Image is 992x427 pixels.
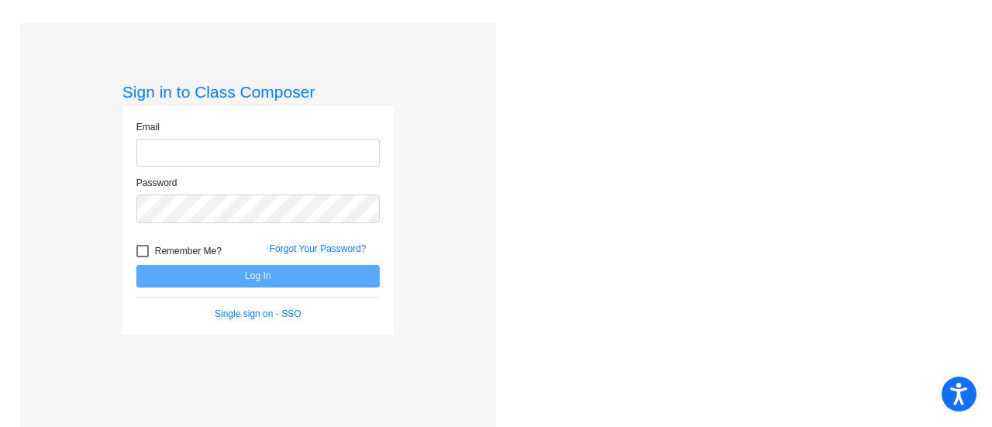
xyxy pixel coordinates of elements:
[270,243,367,254] a: Forgot Your Password?
[122,82,394,102] h3: Sign in to Class Composer
[155,242,222,260] span: Remember Me?
[136,265,380,288] button: Log In
[215,308,301,319] a: Single sign on - SSO
[136,176,177,190] label: Password
[136,120,160,134] label: Email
